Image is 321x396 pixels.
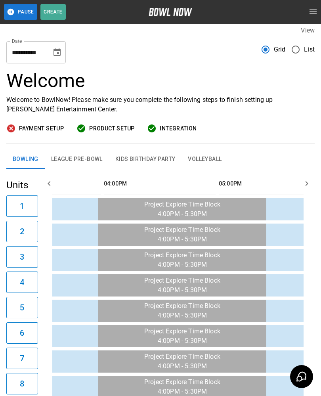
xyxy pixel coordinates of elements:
button: Choose date, selected date is Sep 15, 2025 [49,44,65,60]
p: Welcome to BowlNow! Please make sure you complete the following steps to finish setting up [PERSO... [6,95,315,114]
button: League Pre-Bowl [45,150,109,169]
h5: Units [6,179,38,191]
img: logo [149,8,192,16]
span: List [304,45,315,54]
label: View [301,27,315,34]
button: 7 [6,348,38,369]
button: 6 [6,322,38,344]
button: Bowling [6,150,45,169]
h6: 2 [20,225,24,238]
button: 1 [6,195,38,217]
button: Pause [4,4,37,20]
button: 2 [6,221,38,242]
button: 3 [6,246,38,268]
h6: 8 [20,377,24,390]
span: Integration [160,124,197,134]
h6: 4 [20,276,24,289]
div: inventory tabs [6,150,315,169]
button: Volleyball [182,150,228,169]
span: Grid [274,45,286,54]
h6: 6 [20,327,24,339]
h3: Welcome [6,70,315,92]
button: 8 [6,373,38,394]
h6: 5 [20,301,24,314]
button: Create [40,4,66,20]
button: open drawer [305,4,321,20]
span: Payment Setup [19,124,64,134]
h6: 1 [20,200,24,212]
button: Kids Birthday Party [109,150,182,169]
h6: 3 [20,251,24,263]
span: Product Setup [89,124,134,134]
h6: 7 [20,352,24,365]
button: 4 [6,272,38,293]
button: 5 [6,297,38,318]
